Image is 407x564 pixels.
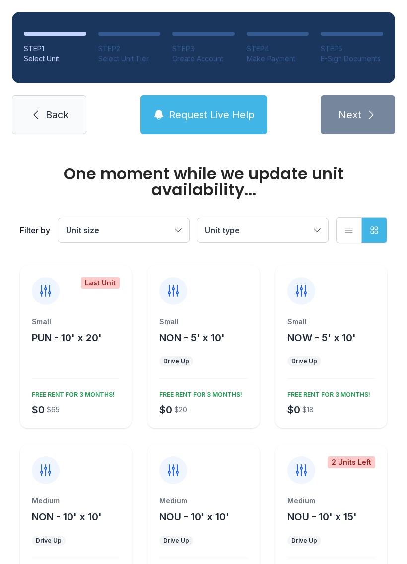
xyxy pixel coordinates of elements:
button: NOU - 10' x 10' [159,510,229,524]
div: STEP 4 [247,44,309,54]
div: 2 Units Left [328,456,375,468]
div: STEP 5 [321,44,383,54]
div: $0 [32,403,45,417]
div: FREE RENT FOR 3 MONTHS! [28,387,115,399]
span: Unit size [66,225,99,235]
div: Drive Up [291,537,317,545]
button: Unit type [197,218,328,242]
div: E-Sign Documents [321,54,383,64]
button: NON - 10' x 10' [32,510,102,524]
div: FREE RENT FOR 3 MONTHS! [283,387,370,399]
button: NOU - 10' x 15' [287,510,357,524]
div: Drive Up [36,537,62,545]
span: Back [46,108,68,122]
button: Unit size [58,218,189,242]
div: $65 [47,405,60,415]
div: Medium [159,496,247,506]
div: Small [159,317,247,327]
span: Next [339,108,361,122]
div: STEP 2 [98,44,161,54]
div: Create Account [172,54,235,64]
div: Medium [287,496,375,506]
div: Make Payment [247,54,309,64]
span: Unit type [205,225,240,235]
div: FREE RENT FOR 3 MONTHS! [155,387,242,399]
div: STEP 1 [24,44,86,54]
div: Small [32,317,120,327]
div: $0 [287,403,300,417]
div: Select Unit [24,54,86,64]
div: $20 [174,405,187,415]
span: NON - 5' x 10' [159,332,225,344]
div: One moment while we update unit availability... [20,166,387,198]
div: Drive Up [163,357,189,365]
div: Medium [32,496,120,506]
div: $0 [159,403,172,417]
span: NOW - 5' x 10' [287,332,356,344]
button: NOW - 5' x 10' [287,331,356,345]
div: Small [287,317,375,327]
div: $18 [302,405,314,415]
button: PUN - 10' x 20' [32,331,102,345]
div: Select Unit Tier [98,54,161,64]
span: NON - 10' x 10' [32,511,102,523]
button: NON - 5' x 10' [159,331,225,345]
div: Filter by [20,224,50,236]
span: NOU - 10' x 15' [287,511,357,523]
div: Drive Up [163,537,189,545]
div: STEP 3 [172,44,235,54]
span: Request Live Help [169,108,255,122]
span: PUN - 10' x 20' [32,332,102,344]
div: Last Unit [81,277,120,289]
span: NOU - 10' x 10' [159,511,229,523]
div: Drive Up [291,357,317,365]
